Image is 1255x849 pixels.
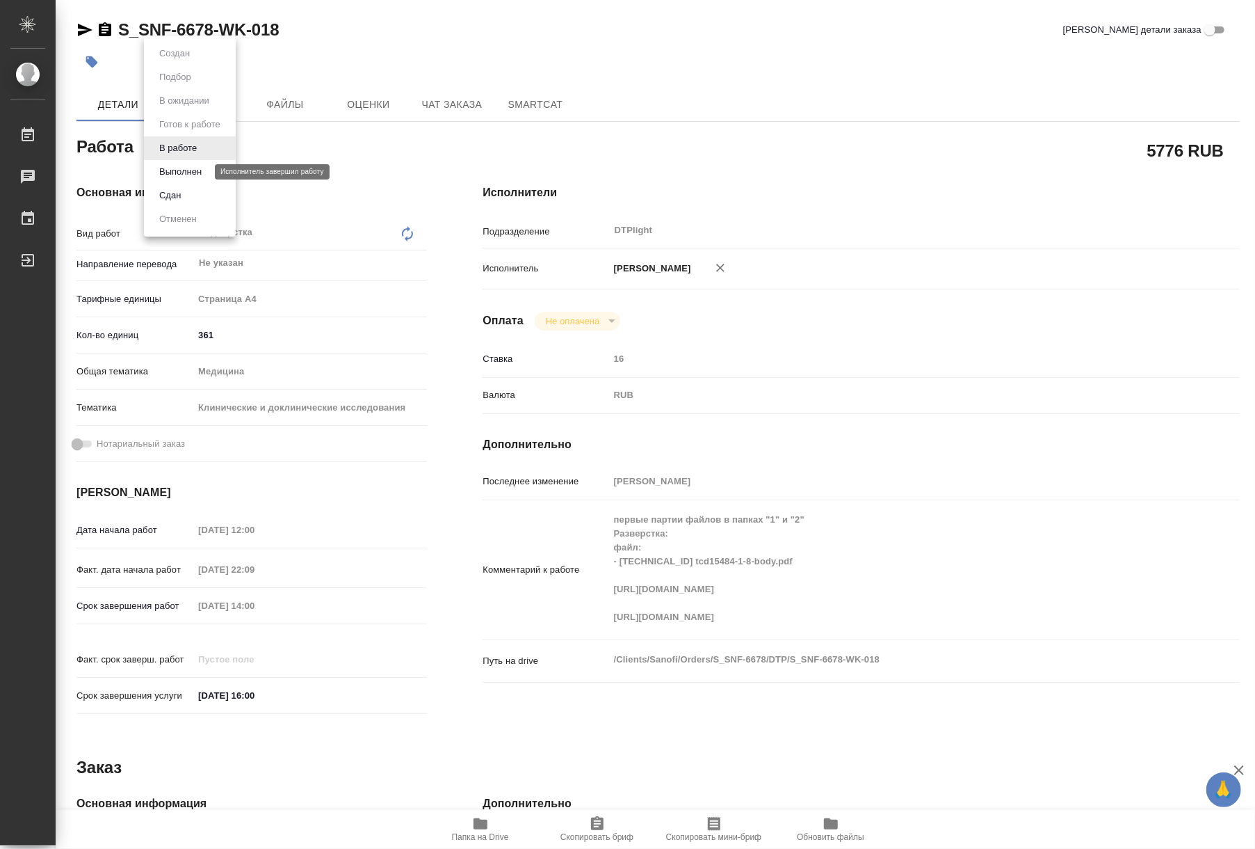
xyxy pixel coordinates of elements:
button: В ожидании [155,93,213,109]
button: В работе [155,141,201,156]
button: Подбор [155,70,195,85]
button: Готов к работе [155,117,225,132]
button: Сдан [155,188,185,203]
button: Отменен [155,212,201,227]
button: Выполнен [155,164,206,180]
button: Создан [155,46,194,61]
